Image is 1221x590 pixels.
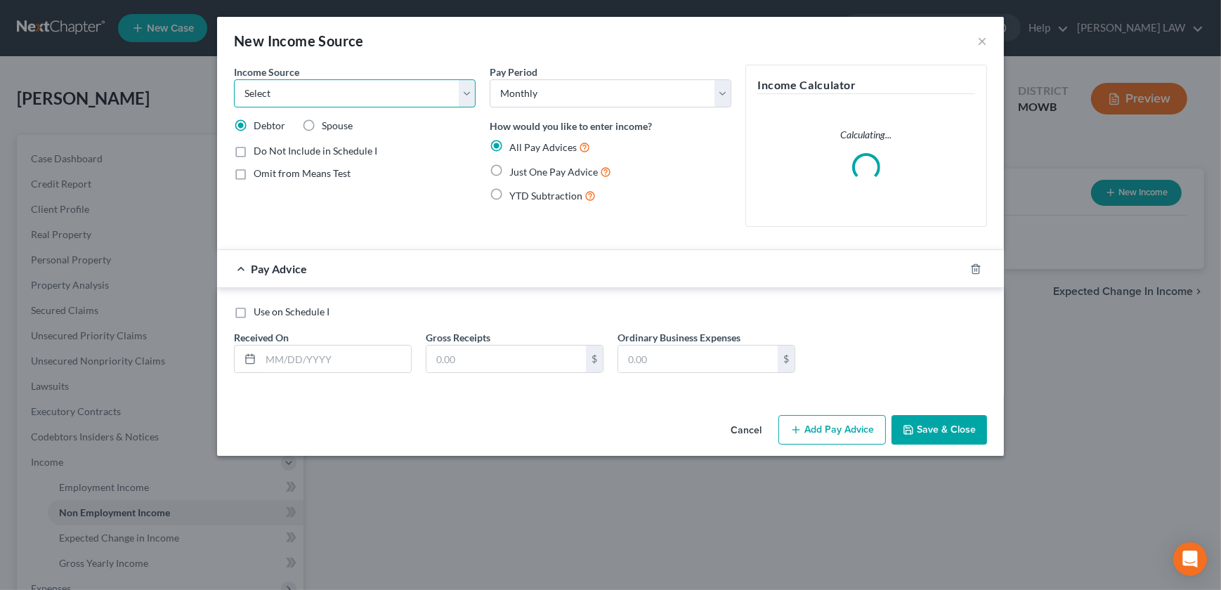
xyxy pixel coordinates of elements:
span: Do Not Include in Schedule I [254,145,377,157]
h5: Income Calculator [757,77,975,94]
span: Omit from Means Test [254,167,351,179]
input: 0.00 [618,346,778,372]
input: MM/DD/YYYY [261,346,411,372]
span: Income Source [234,66,299,78]
div: New Income Source [234,31,364,51]
span: Spouse [322,119,353,131]
span: All Pay Advices [509,141,577,153]
label: How would you like to enter income? [490,119,652,133]
span: Use on Schedule I [254,306,329,317]
span: Debtor [254,119,285,131]
p: Calculating... [757,128,975,142]
span: Pay Advice [251,262,307,275]
button: Add Pay Advice [778,415,886,445]
button: Save & Close [892,415,987,445]
span: Received On [234,332,289,343]
span: Just One Pay Advice [509,166,598,178]
div: $ [778,346,795,372]
input: 0.00 [426,346,586,372]
button: × [977,32,987,49]
button: Cancel [719,417,773,445]
label: Ordinary Business Expenses [618,330,740,345]
label: Gross Receipts [426,330,490,345]
div: $ [586,346,603,372]
span: YTD Subtraction [509,190,582,202]
div: Open Intercom Messenger [1173,542,1207,576]
label: Pay Period [490,65,537,79]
